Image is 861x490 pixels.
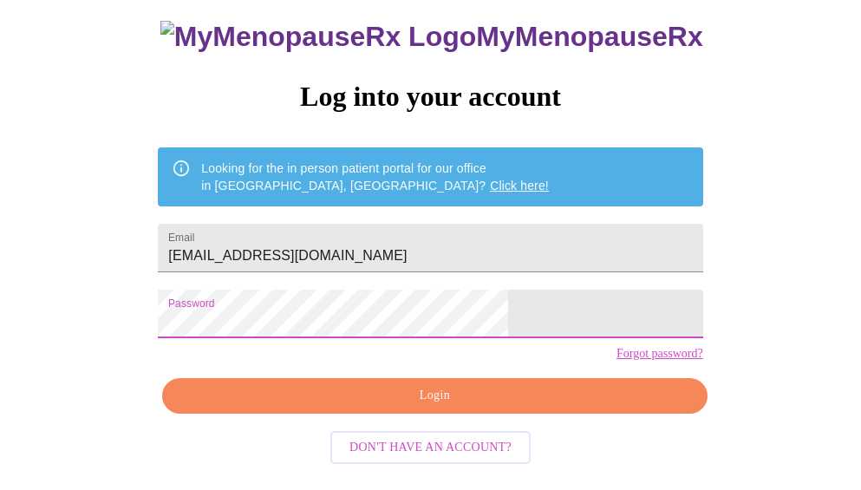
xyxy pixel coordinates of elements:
a: Don't have an account? [326,438,535,453]
h3: Log into your account [158,81,702,113]
a: Forgot password? [616,347,703,361]
a: Click here! [490,179,549,193]
button: Don't have an account? [330,431,531,465]
button: Login [162,378,707,414]
img: MyMenopauseRx Logo [160,21,476,53]
h3: MyMenopauseRx [160,21,703,53]
div: Looking for the in person patient portal for our office in [GEOGRAPHIC_DATA], [GEOGRAPHIC_DATA]? [201,153,549,201]
span: Don't have an account? [349,437,512,459]
span: Login [182,385,687,407]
